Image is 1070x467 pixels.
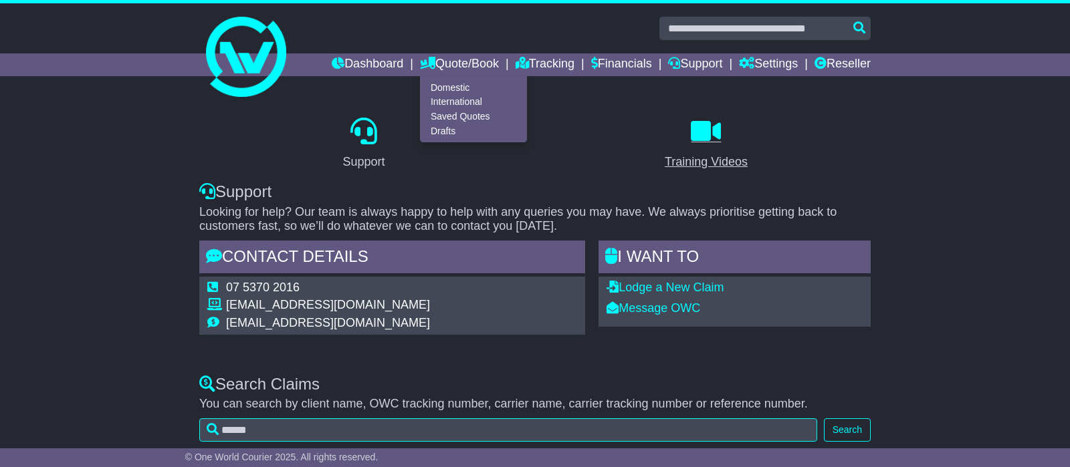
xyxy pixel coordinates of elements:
[665,153,748,171] div: Training Videos
[342,153,385,171] div: Support
[226,281,430,299] td: 07 5370 2016
[739,53,798,76] a: Settings
[668,53,722,76] a: Support
[199,375,871,394] div: Search Claims
[199,182,871,202] div: Support
[607,281,724,294] a: Lodge a New Claim
[607,301,700,315] a: Message OWC
[332,53,403,76] a: Dashboard
[420,53,499,76] a: Quote/Book
[591,53,652,76] a: Financials
[420,76,527,142] div: Quote/Book
[199,397,871,412] p: You can search by client name, OWC tracking number, carrier name, carrier tracking number or refe...
[824,418,871,442] button: Search
[226,298,430,316] td: [EMAIL_ADDRESS][DOMAIN_NAME]
[421,80,526,95] a: Domestic
[421,110,526,124] a: Saved Quotes
[516,53,574,76] a: Tracking
[226,316,430,331] td: [EMAIL_ADDRESS][DOMAIN_NAME]
[334,113,393,176] a: Support
[421,124,526,138] a: Drafts
[815,53,871,76] a: Reseller
[185,452,379,462] span: © One World Courier 2025. All rights reserved.
[199,205,871,234] p: Looking for help? Our team is always happy to help with any queries you may have. We always prior...
[421,95,526,110] a: International
[599,241,871,277] div: I WANT to
[656,113,756,176] a: Training Videos
[199,241,585,277] div: Contact Details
